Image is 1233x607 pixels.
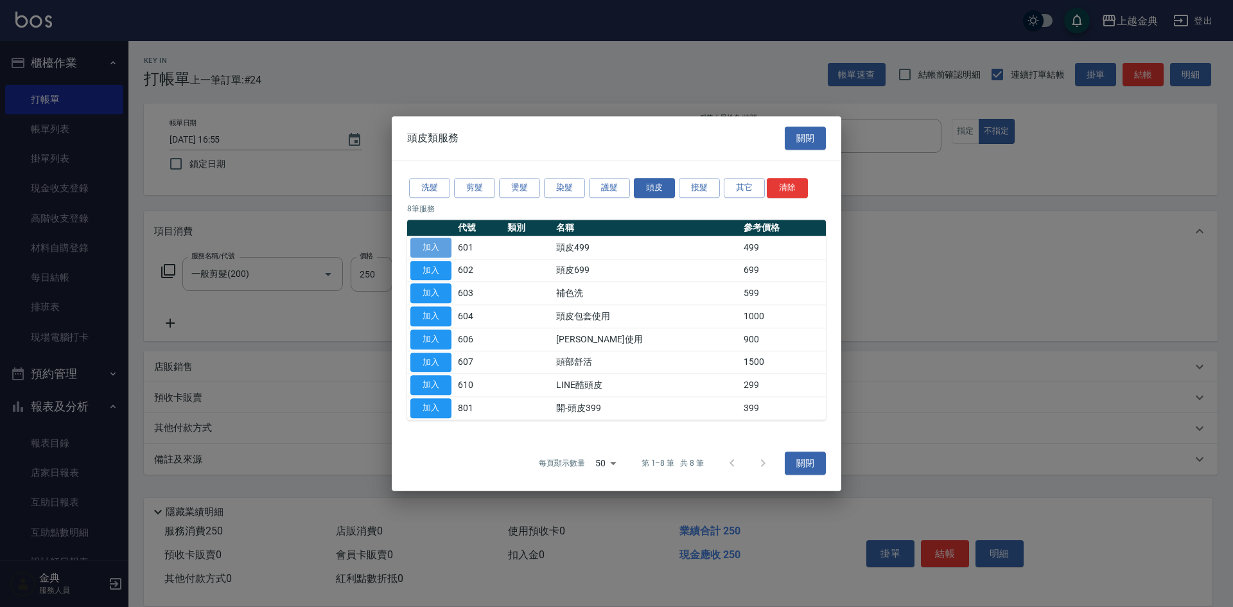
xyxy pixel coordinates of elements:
th: 代號 [455,220,504,236]
span: 頭皮類服務 [407,132,459,145]
td: 599 [740,282,826,305]
td: 開-頭皮399 [553,397,740,420]
td: 399 [740,397,826,420]
button: 剪髮 [454,178,495,198]
div: 50 [590,446,621,480]
td: 499 [740,236,826,260]
td: 頭部舒活 [553,351,740,374]
td: 頭皮699 [553,259,740,282]
button: 加入 [410,398,451,418]
button: 其它 [724,178,765,198]
button: 加入 [410,376,451,396]
td: 603 [455,282,504,305]
button: 染髮 [544,178,585,198]
th: 參考價格 [740,220,826,236]
td: 604 [455,305,504,328]
td: 607 [455,351,504,374]
td: 602 [455,259,504,282]
th: 名稱 [553,220,740,236]
td: 610 [455,374,504,397]
button: 加入 [410,330,451,349]
td: 900 [740,328,826,351]
td: 頭皮包套使用 [553,305,740,328]
button: 燙髮 [499,178,540,198]
td: 606 [455,328,504,351]
button: 頭皮 [634,178,675,198]
button: 加入 [410,353,451,373]
button: 護髮 [589,178,630,198]
p: 第 1–8 筆 共 8 筆 [642,457,704,469]
button: 清除 [767,178,808,198]
p: 8 筆服務 [407,203,826,215]
td: LINE酷頭皮 [553,374,740,397]
td: 補色洗 [553,282,740,305]
td: 1500 [740,351,826,374]
td: 1000 [740,305,826,328]
button: 關閉 [785,127,826,150]
button: 加入 [410,261,451,281]
th: 類別 [504,220,554,236]
button: 接髮 [679,178,720,198]
td: 頭皮499 [553,236,740,260]
button: 加入 [410,238,451,258]
td: 801 [455,397,504,420]
td: [PERSON_NAME]使用 [553,328,740,351]
td: 699 [740,259,826,282]
button: 加入 [410,306,451,326]
td: 299 [740,374,826,397]
button: 加入 [410,284,451,304]
p: 每頁顯示數量 [539,457,585,469]
button: 洗髮 [409,178,450,198]
button: 關閉 [785,452,826,475]
td: 601 [455,236,504,260]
